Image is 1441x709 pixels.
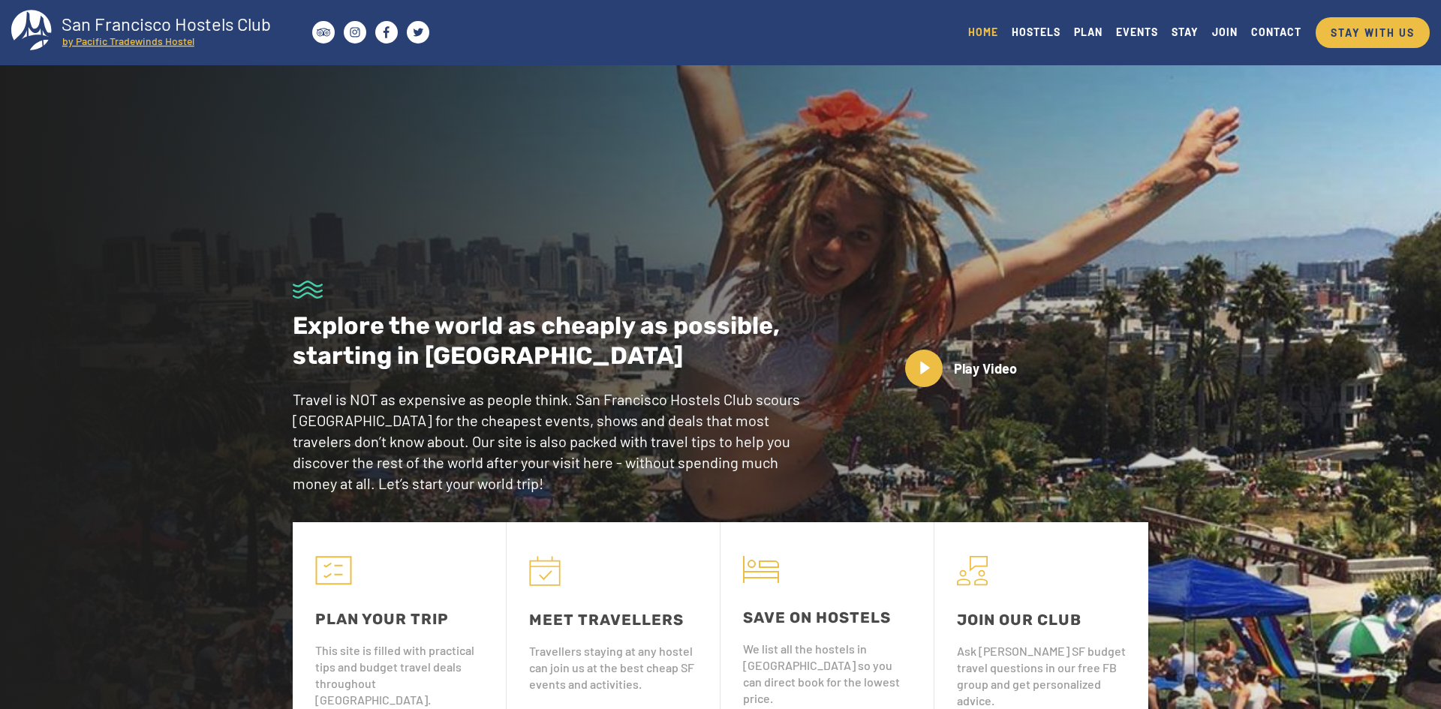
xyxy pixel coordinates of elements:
a: STAY WITH US [1316,17,1430,48]
a: CONTACT [1244,22,1308,42]
a: JOIN [1205,22,1244,42]
div: This site is filled with practical tips and budget travel deals throughout [GEOGRAPHIC_DATA]. [315,642,483,708]
a: HOSTELS [1005,22,1067,42]
div: Travellers staying at any hostel can join us at the best cheap SF events and activities. [529,643,697,692]
div: PLAN YOUR TRIP [315,608,483,630]
a: STAY [1165,22,1205,42]
div: MEET TRAVELLERS [529,608,697,631]
tspan: San Francisco Hostels Club [62,13,271,35]
div: We list all the hostels in [GEOGRAPHIC_DATA] so you can direct book for the lowest price. [743,641,911,707]
a: HOME [961,22,1005,42]
a: San Francisco Hostels Club by Pacific Tradewinds Hostel [11,10,285,55]
a: EVENTS [1109,22,1165,42]
div: JOIN OUR CLUB [957,608,1126,631]
div: Ask [PERSON_NAME] SF budget travel questions in our free FB group and get personalized advice. [957,643,1126,709]
a: PLAN [1067,22,1109,42]
p: Play Video [943,359,1028,379]
p: Explore the world as cheaply as possible, starting in [GEOGRAPHIC_DATA] [293,311,806,371]
div: SAVE ON HOSTELS [743,606,911,629]
tspan: by Pacific Tradewinds Hostel [62,35,194,47]
p: Travel is NOT as expensive as people think. San Francisco Hostels Club scours [GEOGRAPHIC_DATA] f... [293,389,806,494]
